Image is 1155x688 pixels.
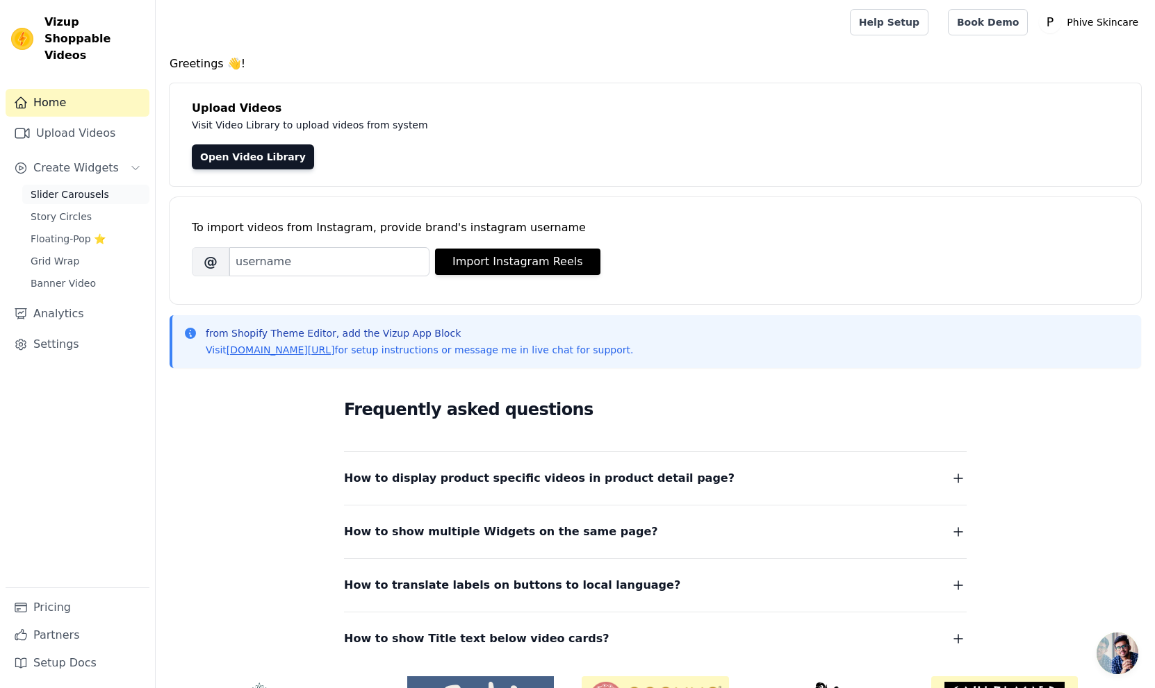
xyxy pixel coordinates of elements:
a: Home [6,89,149,117]
a: Upload Videos [6,119,149,147]
span: Create Widgets [33,160,119,176]
span: Vizup Shoppable Videos [44,14,144,64]
button: How to show multiple Widgets on the same page? [344,522,967,542]
a: Help Setup [850,9,928,35]
span: How to translate labels on buttons to local language? [344,576,680,595]
span: Slider Carousels [31,187,109,201]
button: How to show Title text below video cards? [344,629,967,648]
a: Grid Wrap [22,251,149,271]
button: Import Instagram Reels [435,249,600,275]
span: Banner Video [31,276,96,290]
h2: Frequently asked questions [344,396,967,423]
span: Story Circles [31,210,92,224]
p: Visit for setup instructions or message me in live chat for support. [206,343,633,357]
a: Floating-Pop ⭐ [22,229,149,249]
span: How to show multiple Widgets on the same page? [344,522,658,542]
button: P Phive Skincare [1039,10,1144,35]
span: Grid Wrap [31,254,79,268]
a: Open chat [1097,632,1138,674]
a: Setup Docs [6,649,149,677]
a: Partners [6,621,149,649]
h4: Greetings 👋! [170,56,1141,72]
a: Story Circles [22,207,149,226]
a: Slider Carousels [22,185,149,204]
input: username [229,247,429,276]
img: Vizup [11,28,33,50]
h4: Upload Videos [192,100,1119,117]
div: To import videos from Instagram, provide brand's instagram username [192,219,1119,236]
button: How to translate labels on buttons to local language? [344,576,967,595]
a: Pricing [6,594,149,621]
a: Settings [6,330,149,358]
span: Floating-Pop ⭐ [31,232,106,246]
a: Book Demo [948,9,1028,35]
span: How to show Title text below video cards? [344,629,609,648]
button: How to display product specific videos in product detail page? [344,469,967,488]
button: Create Widgets [6,154,149,182]
p: Phive Skincare [1061,10,1144,35]
a: [DOMAIN_NAME][URL] [227,344,335,355]
a: Banner Video [22,274,149,293]
a: Analytics [6,300,149,328]
p: Visit Video Library to upload videos from system [192,117,814,133]
a: Open Video Library [192,144,314,169]
span: @ [192,247,229,276]
text: P [1047,15,1054,29]
span: How to display product specific videos in product detail page? [344,469,735,488]
p: from Shopify Theme Editor, add the Vizup App Block [206,326,633,340]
